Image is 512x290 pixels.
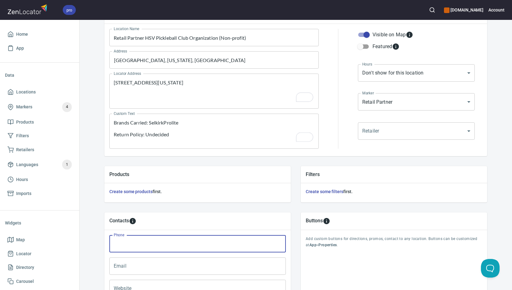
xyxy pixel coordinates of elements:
a: Products [5,115,74,129]
a: Map [5,233,74,247]
span: Filters [16,132,29,140]
span: Markers [16,103,32,111]
span: pro [63,7,76,13]
span: Locator [16,250,31,258]
a: Home [5,27,74,41]
button: Account [488,3,505,17]
span: Locations [16,88,36,96]
span: Imports [16,190,31,197]
a: Locations [5,85,74,99]
svg: To add custom buttons for locations, please go to Apps > Properties > Buttons. [323,217,330,225]
h5: Contacts [109,217,129,225]
b: App [309,243,317,247]
textarea: To enrich screen reader interactions, please activate Accessibility in Grammarly extension settings [114,120,314,143]
a: Filters [5,129,74,143]
textarea: To enrich screen reader interactions, please activate Accessibility in Grammarly extension settings [114,79,314,103]
a: Retailers [5,143,74,157]
div: Featured [373,43,400,50]
span: App [16,44,24,52]
h5: Products [109,171,286,178]
span: Products [16,118,34,126]
iframe: Help Scout Beacon - Open [481,259,500,278]
a: Carousel [5,274,74,288]
li: Data [5,68,74,83]
a: Hours [5,173,74,187]
h6: Account [488,7,505,13]
span: Languages [16,161,38,169]
div: Retail Partner [358,93,475,111]
a: Markers4 [5,99,74,115]
span: Home [16,30,28,38]
div: Manage your apps [444,3,483,17]
span: 4 [62,103,72,111]
h5: Filters [306,171,482,178]
a: Create some products [109,189,153,194]
img: zenlocator [7,2,49,16]
span: 1 [62,161,72,168]
svg: Whether the location is visible on the map. [406,31,413,39]
div: pro [63,5,76,15]
svg: To add custom contact information for locations, please go to Apps > Properties > Contacts. [129,217,136,225]
p: Add custom buttons for directions, promos, contact to any location. Buttons can be customized at > . [306,236,482,248]
span: Hours [16,176,28,184]
span: Carousel [16,278,34,285]
span: Directory [16,264,34,271]
b: Properties [318,243,337,247]
a: Languages1 [5,156,74,173]
div: Visible on Map [373,31,413,39]
a: App [5,41,74,55]
svg: Featured locations are moved to the top of the search results list. [392,43,400,50]
a: Locator [5,247,74,261]
div: Don't show for this location [358,64,475,82]
h6: first. [306,188,482,195]
a: Create some filters [306,189,343,194]
a: Imports [5,187,74,201]
div: ​ [358,122,475,140]
button: Search [425,3,439,17]
h6: first. [109,188,286,195]
h6: [DOMAIN_NAME] [444,7,483,13]
span: Map [16,236,25,244]
span: Retailers [16,146,34,154]
li: Widgets [5,215,74,230]
button: color-CE600E [444,7,450,13]
h5: Buttons [306,217,323,225]
a: Directory [5,261,74,274]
